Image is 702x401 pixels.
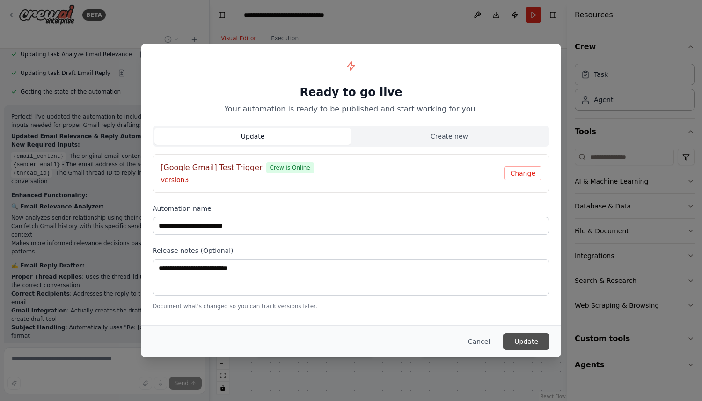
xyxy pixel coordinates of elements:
button: Update [154,128,351,145]
button: Create new [351,128,548,145]
button: Cancel [461,333,497,350]
h1: Ready to go live [153,85,549,100]
button: Change [504,166,541,180]
p: Version 3 [161,175,504,185]
h4: [Google Gmail] Test Trigger [161,162,263,173]
label: Release notes (Optional) [153,246,549,255]
button: Update [503,333,549,350]
span: Crew is Online [266,162,314,173]
p: Document what's changed so you can track versions later. [153,303,549,310]
p: Your automation is ready to be published and start working for you. [153,104,549,115]
label: Automation name [153,204,549,213]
